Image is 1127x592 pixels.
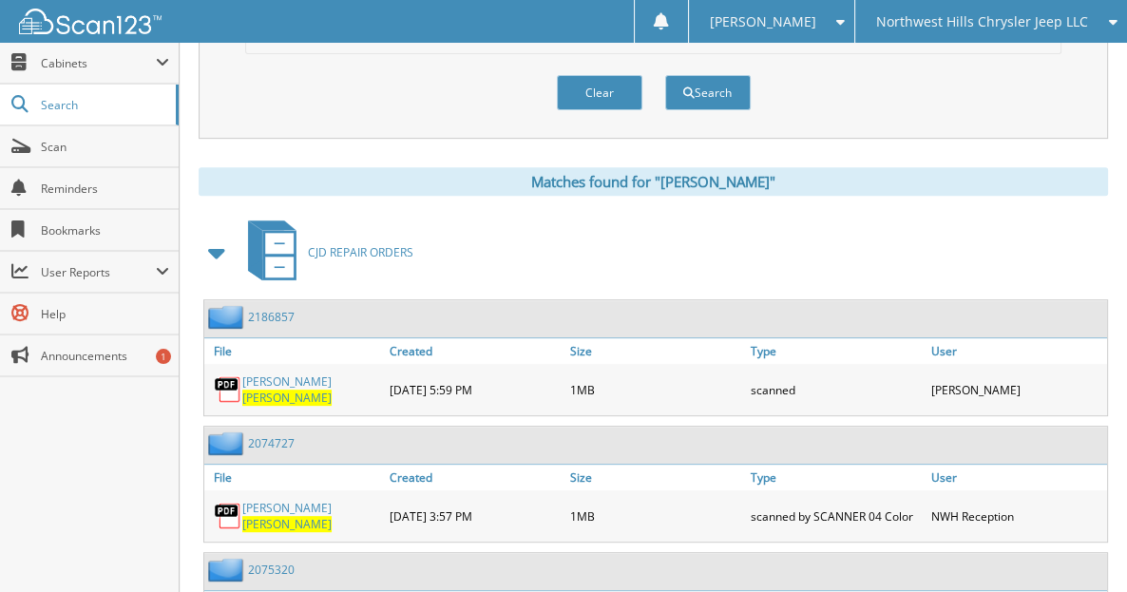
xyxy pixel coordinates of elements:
[208,305,248,329] img: folder2.png
[385,495,565,537] div: [DATE] 3:57 PM
[208,431,248,455] img: folder2.png
[19,9,162,34] img: scan123-logo-white.svg
[385,338,565,364] a: Created
[41,306,169,322] span: Help
[746,495,926,537] div: scanned by SCANNER 04 Color
[385,369,565,411] div: [DATE] 5:59 PM
[41,222,169,239] span: Bookmarks
[308,244,413,260] span: CJD REPAIR ORDERS
[242,516,332,532] span: [PERSON_NAME]
[41,264,156,280] span: User Reports
[41,97,166,113] span: Search
[204,465,385,490] a: File
[746,465,926,490] a: Type
[204,338,385,364] a: File
[385,465,565,490] a: Created
[156,349,171,364] div: 1
[242,390,332,406] span: [PERSON_NAME]
[214,375,242,404] img: PDF.png
[557,75,642,110] button: Clear
[237,215,413,290] a: CJD REPAIR ORDERS
[248,562,295,578] a: 2075320
[41,348,169,364] span: Announcements
[926,495,1107,537] div: NWH Reception
[926,465,1107,490] a: User
[565,369,746,411] div: 1MB
[248,309,295,325] a: 2186857
[41,139,169,155] span: Scan
[565,465,746,490] a: Size
[709,16,815,28] span: [PERSON_NAME]
[565,338,746,364] a: Size
[248,435,295,451] a: 2074727
[242,373,380,406] a: [PERSON_NAME][PERSON_NAME]
[876,16,1088,28] span: Northwest Hills Chrysler Jeep LLC
[41,181,169,197] span: Reminders
[208,558,248,582] img: folder2.png
[665,75,751,110] button: Search
[746,369,926,411] div: scanned
[565,495,746,537] div: 1MB
[1032,501,1127,592] iframe: Chat Widget
[41,55,156,71] span: Cabinets
[926,338,1107,364] a: User
[746,338,926,364] a: Type
[199,167,1108,196] div: Matches found for "[PERSON_NAME]"
[214,502,242,530] img: PDF.png
[926,369,1107,411] div: [PERSON_NAME]
[242,500,380,532] a: [PERSON_NAME][PERSON_NAME]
